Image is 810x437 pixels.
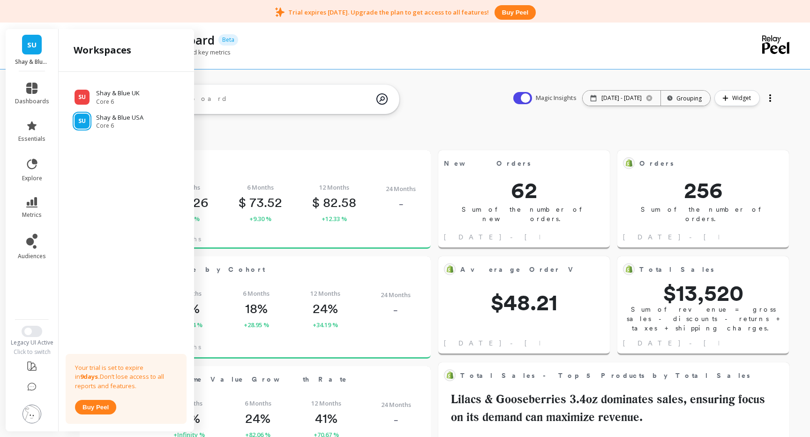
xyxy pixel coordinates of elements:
[249,214,271,223] span: +9.30 %
[96,113,143,123] p: Shay & Blue USA
[18,135,45,143] span: essentials
[639,263,753,276] span: Total Sales
[623,232,762,242] span: [DATE] - [DATE]
[617,282,789,304] span: $13,520
[245,399,271,408] span: 6 Months
[617,305,789,333] p: Sum of revenue = gross sales - discounts - returns + taxes + shipping charges.
[381,400,411,409] span: 24 Months
[245,300,268,316] p: 18%
[102,375,347,384] span: Customer Lifetime Value Growth Rate
[393,302,398,318] p: -
[315,410,337,426] p: 41%
[75,363,177,391] p: Your trial is set to expire in Don’t lose access to all reports and features.
[639,159,674,169] span: Orders
[102,263,395,276] span: Repurchase Rate by Cohort
[311,399,341,408] span: 12 Months
[444,338,583,348] span: [DATE] - [DATE]
[460,371,750,381] span: Total Sales - Top 5 Products by Total Sales
[288,8,489,16] p: Trial expires [DATE]. Upgrade the plan to get access to all features!
[617,205,789,223] p: Sum of the number of orders.
[15,98,49,105] span: dashboards
[495,5,536,20] button: Buy peel
[22,326,42,337] button: Switch to New UI
[398,196,404,212] p: -
[732,93,754,103] span: Widget
[536,93,578,103] span: Magic Insights
[669,94,702,103] div: Grouping
[247,183,274,192] span: 6 Months
[376,86,388,112] img: magic search icon
[639,265,714,275] span: Total Sales
[313,300,338,316] p: 24%
[714,90,760,106] button: Widget
[27,39,37,50] span: SU
[386,184,416,193] span: 24 Months
[6,348,59,356] div: Click to switch
[75,400,116,414] button: Buy peel
[6,339,59,346] div: Legacy UI Active
[617,179,789,201] span: 256
[244,320,269,330] span: +28.95 %
[444,391,784,426] h2: Lilacs & Gooseberries 3.4oz dominates sales, ensuring focus on its demand can maximize revenue.
[312,194,320,210] span: $
[96,122,143,130] span: Core 6
[102,157,395,170] span: CLTV
[312,194,356,210] p: 82.58
[460,369,754,382] span: Total Sales - Top 5 Products by Total Sales
[438,291,610,314] span: $48.21
[22,405,41,423] img: profile picture
[245,410,270,426] p: 24%
[18,253,46,260] span: audiences
[96,89,140,98] p: Shay & Blue UK
[310,289,340,298] span: 12 Months
[639,157,753,170] span: Orders
[444,157,574,170] span: New Orders
[460,265,608,275] span: Average Order Value*
[78,117,86,125] span: SU
[239,194,246,210] span: $
[319,183,349,192] span: 12 Months
[438,179,610,201] span: 62
[15,58,49,66] p: Shay & Blue USA
[444,159,531,169] span: New Orders
[623,338,762,348] span: [DATE] - [DATE]
[74,44,131,57] h2: workspaces
[22,175,42,182] span: explore
[243,289,270,298] span: 6 Months
[22,211,42,219] span: metrics
[393,412,398,428] p: -
[78,93,86,101] span: SU
[218,34,238,46] p: Beta
[381,290,411,299] span: 24 Months
[322,214,347,223] span: +12.33 %
[102,373,395,386] span: Customer Lifetime Value Growth Rate
[80,372,100,381] strong: 9 days.
[460,263,574,276] span: Average Order Value*
[239,194,282,210] p: 73.52
[313,320,338,330] span: +34.19 %
[444,232,583,242] span: [DATE] - [DATE]
[601,94,642,102] p: [DATE] - [DATE]
[96,98,140,106] span: Core 6
[438,205,610,223] p: Sum of the number of new orders.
